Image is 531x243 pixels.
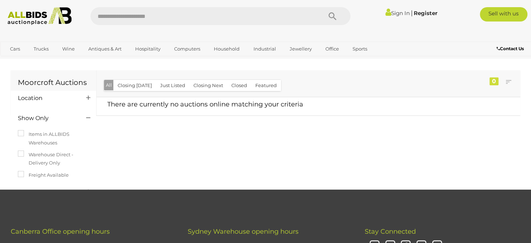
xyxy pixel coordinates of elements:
a: Office [321,43,344,55]
div: 0 [490,77,498,85]
a: Computers [169,43,205,55]
label: Warehouse Direct - Delivery Only [18,151,89,167]
button: All [104,80,114,90]
a: Sign In [385,10,410,16]
button: Just Listed [156,80,190,91]
a: Sell with us [480,7,528,22]
a: [GEOGRAPHIC_DATA] [5,55,65,67]
h4: Location [18,95,75,101]
button: Closing Next [189,80,227,91]
a: Household [209,43,244,55]
span: Sydney Warehouse opening hours [188,228,299,235]
span: There are currently no auctions online matching your criteria [107,100,303,108]
a: Antiques & Art [84,43,126,55]
span: | [411,9,413,17]
a: Register [414,10,437,16]
button: Featured [251,80,281,91]
h4: Category [18,189,75,195]
a: Trucks [29,43,53,55]
button: Closing [DATE] [113,80,156,91]
b: Contact Us [497,46,524,51]
a: Industrial [249,43,280,55]
a: Sports [348,43,372,55]
button: Search [315,7,350,25]
a: Contact Us [497,45,526,53]
button: Closed [227,80,251,91]
h4: Show Only [18,115,75,121]
a: Hospitality [131,43,165,55]
span: Canberra Office opening hours [11,228,110,235]
a: Cars [5,43,25,55]
h1: Moorcroft Auctions [18,78,89,86]
img: Allbids.com.au [4,7,75,25]
a: Jewellery [285,43,316,55]
label: Freight Available [18,171,69,179]
a: Wine [58,43,79,55]
label: Items in ALLBIDS Warehouses [18,130,89,147]
span: Stay Connected [365,228,416,235]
